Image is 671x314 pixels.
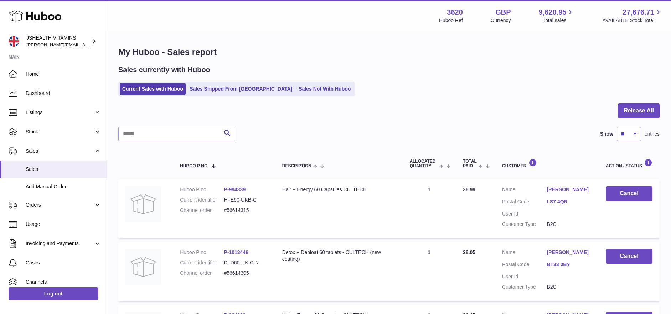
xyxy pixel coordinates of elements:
[180,207,224,214] dt: Channel order
[180,197,224,203] dt: Current identifier
[547,249,591,256] a: [PERSON_NAME]
[402,179,456,238] td: 1
[447,7,463,17] strong: 3620
[180,259,224,266] dt: Current identifier
[402,242,456,301] td: 1
[26,71,101,77] span: Home
[26,221,101,228] span: Usage
[539,7,575,24] a: 9,620.95 Total sales
[224,207,268,214] dd: #56614315
[543,17,574,24] span: Total sales
[180,164,207,168] span: Huboo P no
[26,148,94,155] span: Sales
[463,249,475,255] span: 28.05
[547,284,591,290] dd: B2C
[282,164,311,168] span: Description
[606,159,652,168] div: Action / Status
[602,7,662,24] a: 27,676.71 AVAILABLE Stock Total
[224,270,268,277] dd: #56614305
[26,42,143,47] span: [PERSON_NAME][EMAIL_ADDRESS][DOMAIN_NAME]
[282,249,396,263] div: Detox + Debloat 60 tablets - CULTECH (new coating)
[502,159,592,168] div: Customer
[618,103,660,118] button: Release All
[602,17,662,24] span: AVAILABLE Stock Total
[180,270,224,277] dt: Channel order
[502,249,547,258] dt: Name
[606,186,652,201] button: Cancel
[26,240,94,247] span: Invoicing and Payments
[502,261,547,270] dt: Postal Code
[491,17,511,24] div: Currency
[118,65,210,75] h2: Sales currently with Huboo
[606,249,652,264] button: Cancel
[120,83,186,95] a: Current Sales with Huboo
[502,221,547,228] dt: Customer Type
[547,198,591,205] a: LS7 4QR
[224,187,246,192] a: P-994339
[224,249,248,255] a: P-1013446
[180,249,224,256] dt: Huboo P no
[118,46,660,58] h1: My Huboo - Sales report
[539,7,567,17] span: 9,620.95
[26,183,101,190] span: Add Manual Order
[125,186,161,222] img: no-photo.jpg
[26,279,101,285] span: Channels
[463,187,475,192] span: 36.99
[645,131,660,137] span: entries
[9,36,19,47] img: francesca@jshealthvitamins.com
[282,186,396,193] div: Hair + Energy 60 Capsules CULTECH
[502,284,547,290] dt: Customer Type
[547,221,591,228] dd: B2C
[224,197,268,203] dd: H+E60-UKB-C
[547,261,591,268] a: BT33 0BY
[547,186,591,193] a: [PERSON_NAME]
[600,131,613,137] label: Show
[26,202,94,208] span: Orders
[463,159,477,168] span: Total paid
[26,109,94,116] span: Listings
[125,249,161,285] img: no-photo.jpg
[502,198,547,207] dt: Postal Code
[26,35,91,48] div: JSHEALTH VITAMINS
[180,186,224,193] dt: Huboo P no
[409,159,437,168] span: ALLOCATED Quantity
[495,7,511,17] strong: GBP
[187,83,295,95] a: Sales Shipped From [GEOGRAPHIC_DATA]
[439,17,463,24] div: Huboo Ref
[26,90,101,97] span: Dashboard
[9,287,98,300] a: Log out
[502,273,547,280] dt: User Id
[502,186,547,195] dt: Name
[26,166,101,173] span: Sales
[26,128,94,135] span: Stock
[26,259,101,266] span: Cases
[623,7,654,17] span: 27,676.71
[224,259,268,266] dd: D+D60-UK-C-N
[296,83,353,95] a: Sales Not With Huboo
[502,211,547,217] dt: User Id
